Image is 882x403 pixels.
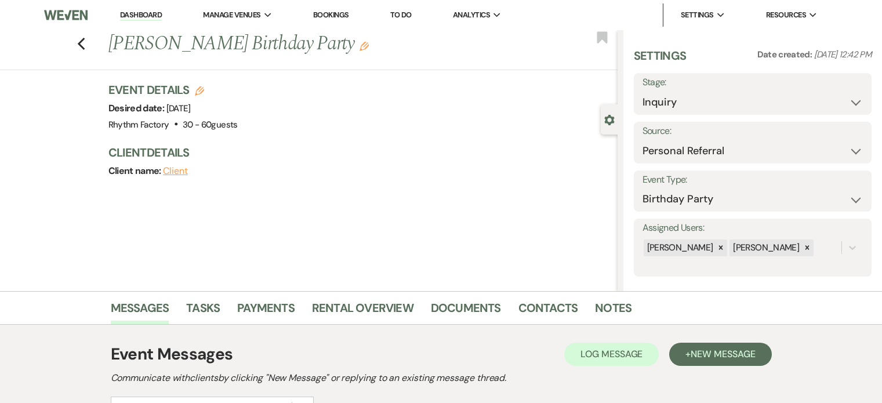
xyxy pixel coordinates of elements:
[108,102,166,114] span: Desired date:
[729,239,801,256] div: [PERSON_NAME]
[669,343,771,366] button: +New Message
[691,348,755,360] span: New Message
[120,10,162,21] a: Dashboard
[108,165,164,177] span: Client name:
[163,166,188,176] button: Client
[360,41,369,51] button: Edit
[580,348,643,360] span: Log Message
[643,74,863,91] label: Stage:
[111,371,772,385] h2: Communicate with clients by clicking "New Message" or replying to an existing message thread.
[564,343,659,366] button: Log Message
[634,48,687,73] h3: Settings
[312,299,413,324] a: Rental Overview
[644,239,715,256] div: [PERSON_NAME]
[44,3,88,27] img: Weven Logo
[111,299,169,324] a: Messages
[108,82,238,98] h3: Event Details
[237,299,295,324] a: Payments
[518,299,578,324] a: Contacts
[766,9,806,21] span: Resources
[313,10,349,20] a: Bookings
[108,30,511,58] h1: [PERSON_NAME] Birthday Party
[390,10,412,20] a: To Do
[814,49,872,60] span: [DATE] 12:42 PM
[111,342,233,366] h1: Event Messages
[453,9,490,21] span: Analytics
[183,119,238,130] span: 30 - 60 guests
[681,9,714,21] span: Settings
[604,114,615,125] button: Close lead details
[757,49,814,60] span: Date created:
[643,123,863,140] label: Source:
[431,299,501,324] a: Documents
[108,119,169,130] span: Rhythm Factory
[595,299,631,324] a: Notes
[643,172,863,188] label: Event Type:
[166,103,191,114] span: [DATE]
[643,220,863,237] label: Assigned Users:
[186,299,220,324] a: Tasks
[203,9,260,21] span: Manage Venues
[108,144,606,161] h3: Client Details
